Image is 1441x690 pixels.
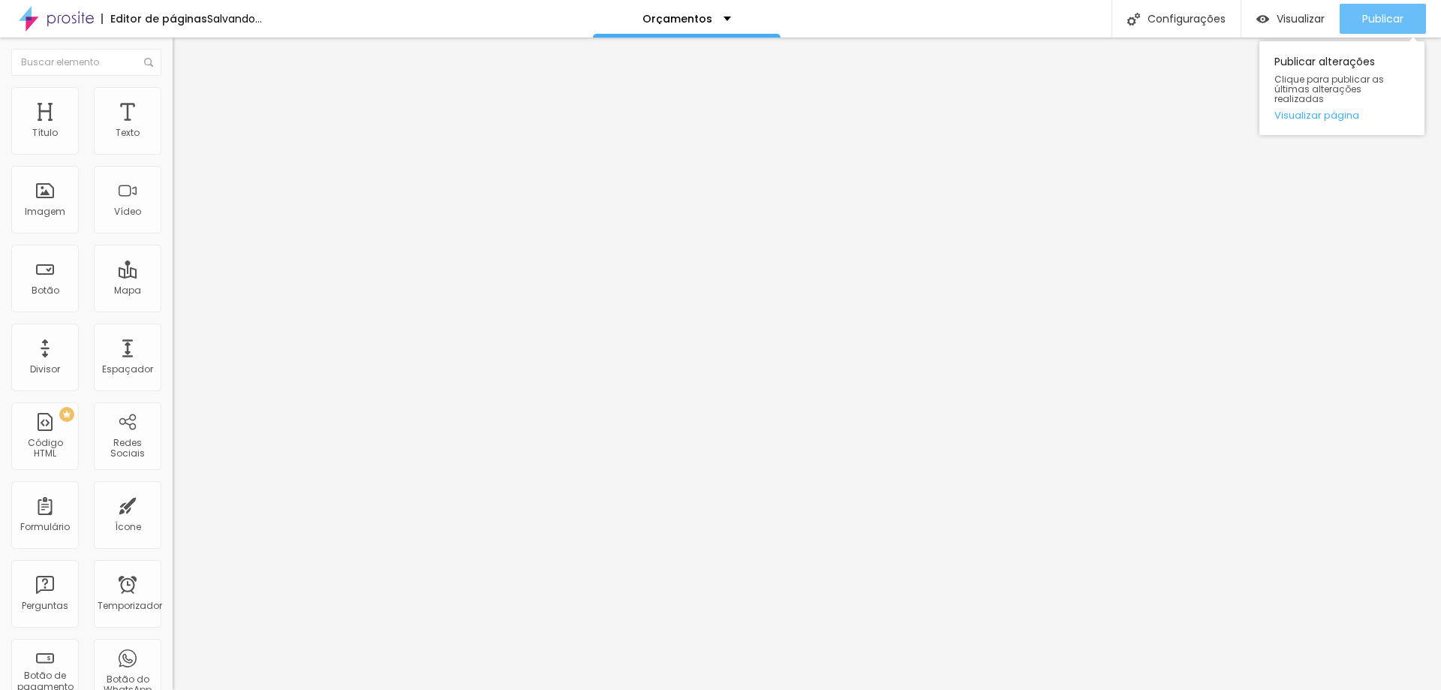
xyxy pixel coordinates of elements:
[1127,13,1140,26] img: Ícone
[110,11,207,26] font: Editor de páginas
[11,49,161,76] input: Buscar elemento
[1274,54,1375,69] font: Publicar alterações
[102,363,153,375] font: Espaçador
[1340,4,1426,34] button: Publicar
[115,520,141,533] font: Ícone
[1274,73,1384,105] font: Clique para publicar as últimas alterações realizadas
[25,205,65,218] font: Imagem
[1277,11,1325,26] font: Visualizar
[1362,11,1403,26] font: Publicar
[642,11,712,26] font: Orçamentos
[98,599,162,612] font: Temporizador
[30,363,60,375] font: Divisor
[20,520,70,533] font: Formulário
[28,436,63,459] font: Código HTML
[1241,4,1340,34] button: Visualizar
[1274,110,1409,120] a: Visualizar página
[207,14,262,24] div: Salvando...
[1274,108,1359,122] font: Visualizar página
[1148,11,1226,26] font: Configurações
[1256,13,1269,26] img: view-1.svg
[32,126,58,139] font: Título
[116,126,140,139] font: Texto
[22,599,68,612] font: Perguntas
[114,205,141,218] font: Vídeo
[32,284,59,297] font: Botão
[173,38,1441,690] iframe: Editor
[110,436,145,459] font: Redes Sociais
[114,284,141,297] font: Mapa
[144,58,153,67] img: Ícone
